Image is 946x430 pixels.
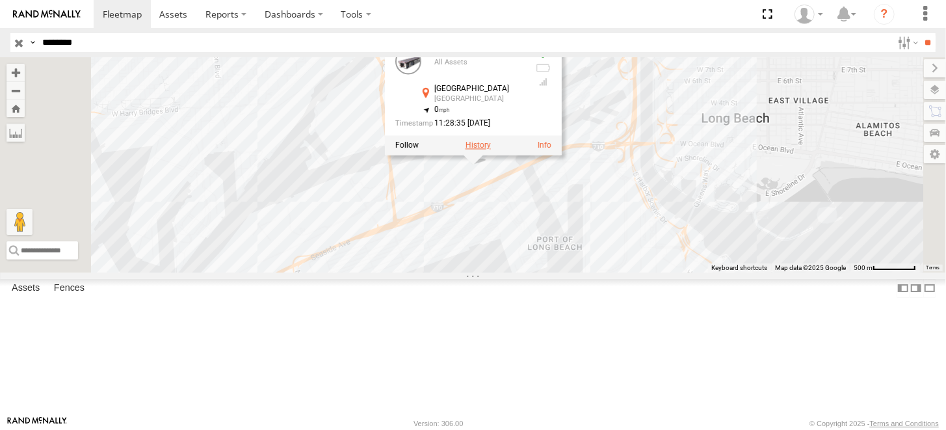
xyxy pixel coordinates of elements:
[434,59,525,67] div: All Assets
[395,120,525,128] div: Date/time of location update
[924,145,946,163] label: Map Settings
[535,63,551,74] div: No battery health information received from this device.
[790,5,828,24] div: Zulema McIntosch
[27,33,38,52] label: Search Query
[7,124,25,142] label: Measure
[775,264,846,271] span: Map data ©2025 Google
[711,263,767,273] button: Keyboard shortcuts
[897,279,910,298] label: Dock Summary Table to the Left
[537,141,551,150] a: View Asset Details
[47,280,91,298] label: Fences
[535,77,551,87] div: Last Event GSM Signal Strength
[434,95,525,103] div: [GEOGRAPHIC_DATA]
[465,141,490,150] label: View Asset History
[7,64,25,81] button: Zoom in
[854,264,873,271] span: 500 m
[7,417,67,430] a: Visit our Website
[870,420,939,427] a: Terms and Conditions
[893,33,921,52] label: Search Filter Options
[7,81,25,100] button: Zoom out
[7,100,25,117] button: Zoom Home
[910,279,923,298] label: Dock Summary Table to the Right
[13,10,81,19] img: rand-logo.svg
[7,209,33,235] button: Drag Pegman onto the map to open Street View
[923,279,936,298] label: Hide Summary Table
[850,263,920,273] button: Map Scale: 500 m per 63 pixels
[5,280,46,298] label: Assets
[395,141,418,150] label: Realtime tracking of Asset
[414,420,463,427] div: Version: 306.00
[926,265,940,270] a: Terms (opens in new tab)
[434,105,450,114] span: 0
[809,420,939,427] div: © Copyright 2025 -
[434,85,525,94] div: [GEOGRAPHIC_DATA]
[874,4,895,25] i: ?
[395,49,421,75] a: View Asset Details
